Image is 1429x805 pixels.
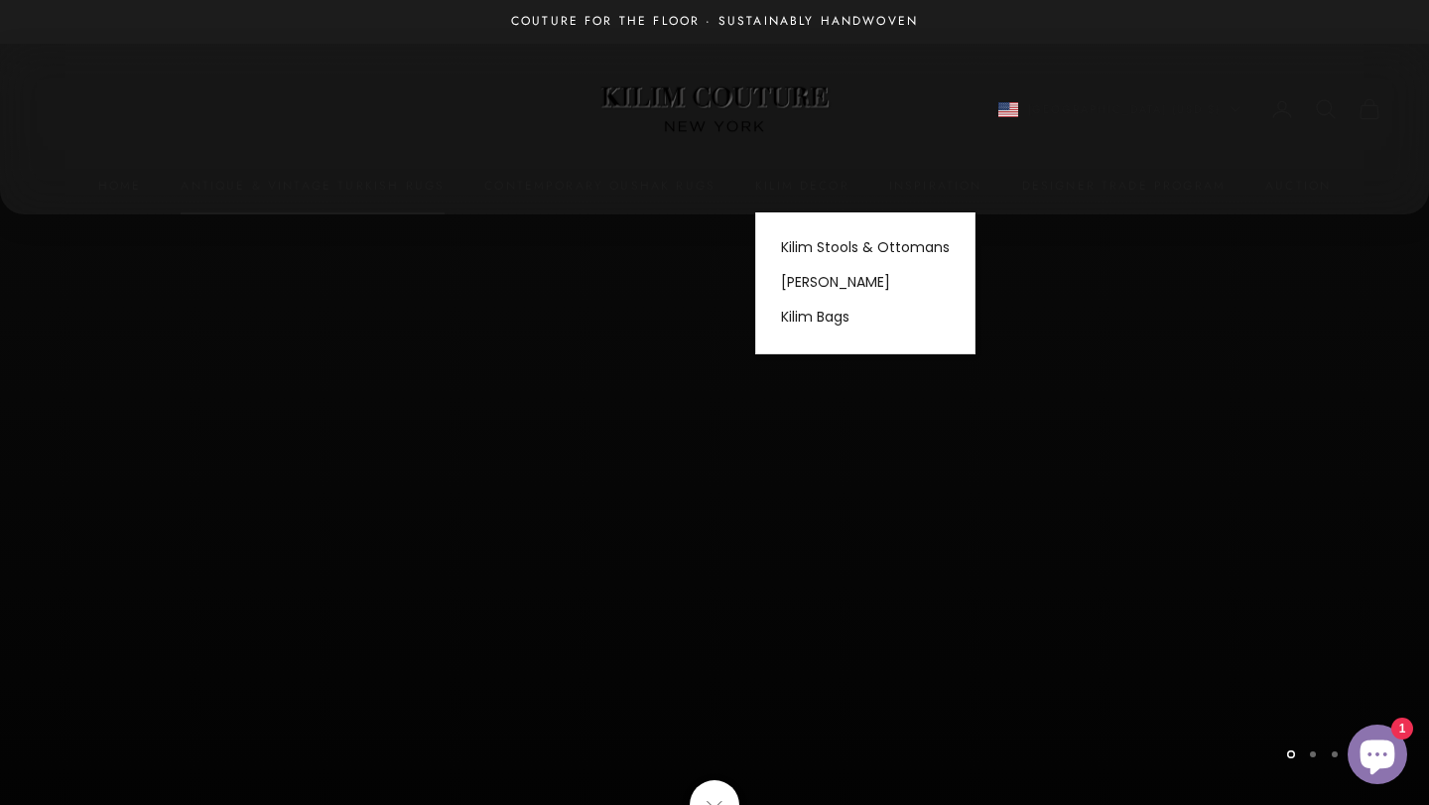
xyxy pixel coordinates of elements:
[484,176,715,196] a: Contemporary Oushak Rugs
[756,265,974,300] a: [PERSON_NAME]
[1028,100,1222,118] span: [GEOGRAPHIC_DATA] (USD $)
[756,230,974,265] a: Kilim Stools & Ottomans
[181,176,445,196] a: Antique & Vintage Turkish Rugs
[756,300,974,335] a: Kilim Bags
[1022,176,1227,196] a: Designer Trade Program
[998,102,1018,117] img: United States
[889,176,982,196] a: Inspiration
[511,12,918,32] p: Couture for the Floor · Sustainably Handwoven
[1265,176,1331,196] a: Auction
[590,63,839,157] img: Logo of Kilim Couture New York
[98,176,142,196] a: Home
[48,176,1381,196] nav: Primary navigation
[998,100,1241,118] button: Change country or currency
[998,97,1382,121] nav: Secondary navigation
[1342,725,1413,789] inbox-online-store-chat: Shopify online store chat
[755,176,849,196] summary: Kilim Decor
